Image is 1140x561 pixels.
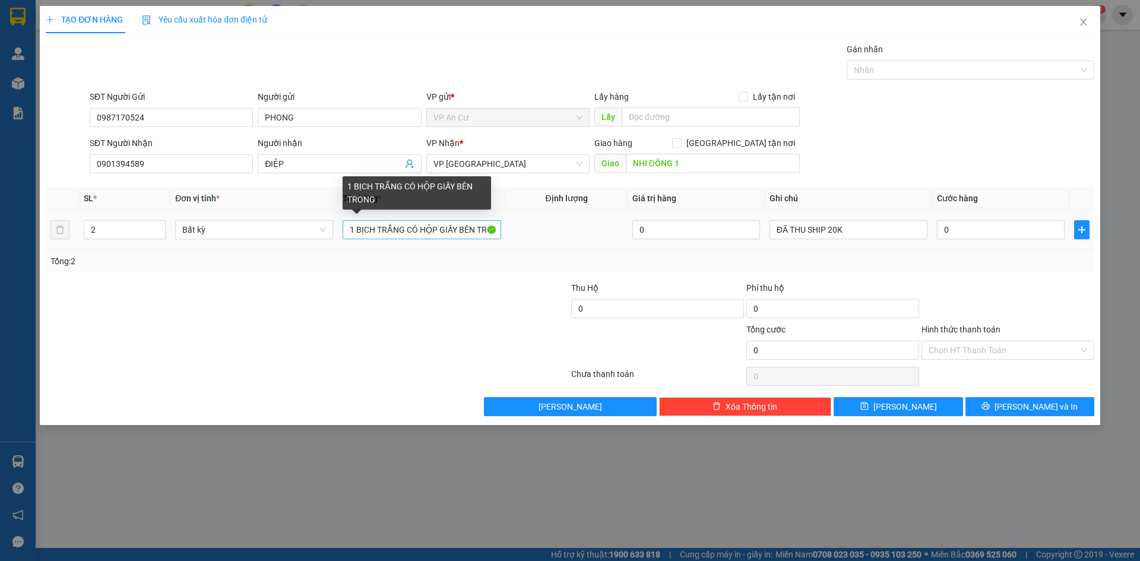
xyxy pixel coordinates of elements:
[746,281,919,299] div: Phí thu hộ
[426,90,590,103] div: VP gửi
[182,221,326,239] span: Bất kỳ
[746,325,786,334] span: Tổng cước
[258,90,421,103] div: Người gửi
[769,220,927,239] input: Ghi Chú
[433,109,582,126] span: VP An Cư
[1075,225,1089,234] span: plus
[594,107,622,126] span: Lấy
[90,90,253,103] div: SĐT Người Gửi
[50,220,69,239] button: delete
[433,155,582,173] span: VP Sài Gòn
[921,325,1000,334] label: Hình thức thanh toán
[632,194,676,203] span: Giá trị hàng
[594,92,629,102] span: Lấy hàng
[632,220,760,239] input: 0
[142,15,151,25] img: icon
[426,138,460,148] span: VP Nhận
[10,10,93,24] div: VP An Cư
[90,137,253,150] div: SĐT Người Nhận
[965,397,1094,416] button: printer[PERSON_NAME] và In
[343,220,501,239] input: VD: Bàn, Ghế
[258,137,421,150] div: Người nhận
[484,397,657,416] button: [PERSON_NAME]
[84,194,93,203] span: SL
[594,138,632,148] span: Giao hàng
[546,194,588,203] span: Định lượng
[102,11,130,24] span: Nhận:
[9,77,95,91] div: 20.000
[10,11,28,24] span: Gửi:
[682,137,800,150] span: [GEOGRAPHIC_DATA] tận nơi
[765,187,932,210] th: Ghi chú
[46,15,54,24] span: plus
[995,400,1078,413] span: [PERSON_NAME] và In
[594,154,626,173] span: Giao
[873,400,937,413] span: [PERSON_NAME]
[937,194,978,203] span: Cước hàng
[10,39,93,55] div: 0984456629
[571,283,598,293] span: Thu Hộ
[102,39,222,53] div: HÂN
[102,53,222,69] div: 0374514091
[626,154,800,173] input: Dọc đường
[570,367,745,388] div: Chưa thanh toán
[175,194,220,203] span: Đơn vị tính
[1079,17,1088,27] span: close
[343,176,491,210] div: 1 BỊCH TRẮNG CÓ HỘP GIẤY BÊN TRONG
[46,15,123,24] span: TẠO ĐƠN HÀNG
[748,90,800,103] span: Lấy tận nơi
[981,402,990,411] span: printer
[142,15,267,24] span: Yêu cầu xuất hóa đơn điện tử
[847,45,883,54] label: Gán nhãn
[102,10,222,39] div: VP [GEOGRAPHIC_DATA]
[659,397,832,416] button: deleteXóa Thông tin
[712,402,721,411] span: delete
[405,159,414,169] span: user-add
[539,400,602,413] span: [PERSON_NAME]
[1067,6,1100,39] button: Close
[9,78,28,90] span: Rồi :
[1074,220,1090,239] button: plus
[622,107,800,126] input: Dọc đường
[834,397,962,416] button: save[PERSON_NAME]
[726,400,777,413] span: Xóa Thông tin
[50,255,440,268] div: Tổng: 2
[10,24,93,39] div: LAN
[860,402,869,411] span: save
